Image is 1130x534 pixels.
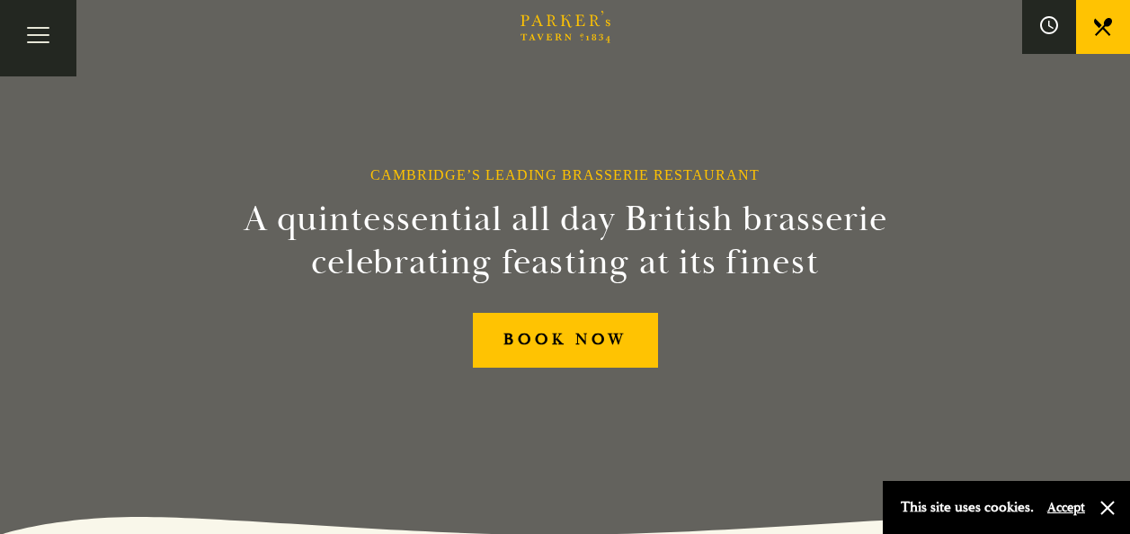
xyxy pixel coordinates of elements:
[1099,499,1117,517] button: Close and accept
[370,166,760,183] h1: Cambridge’s Leading Brasserie Restaurant
[901,494,1034,521] p: This site uses cookies.
[1047,499,1085,516] button: Accept
[473,313,658,368] a: BOOK NOW
[156,198,975,284] h2: A quintessential all day British brasserie celebrating feasting at its finest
